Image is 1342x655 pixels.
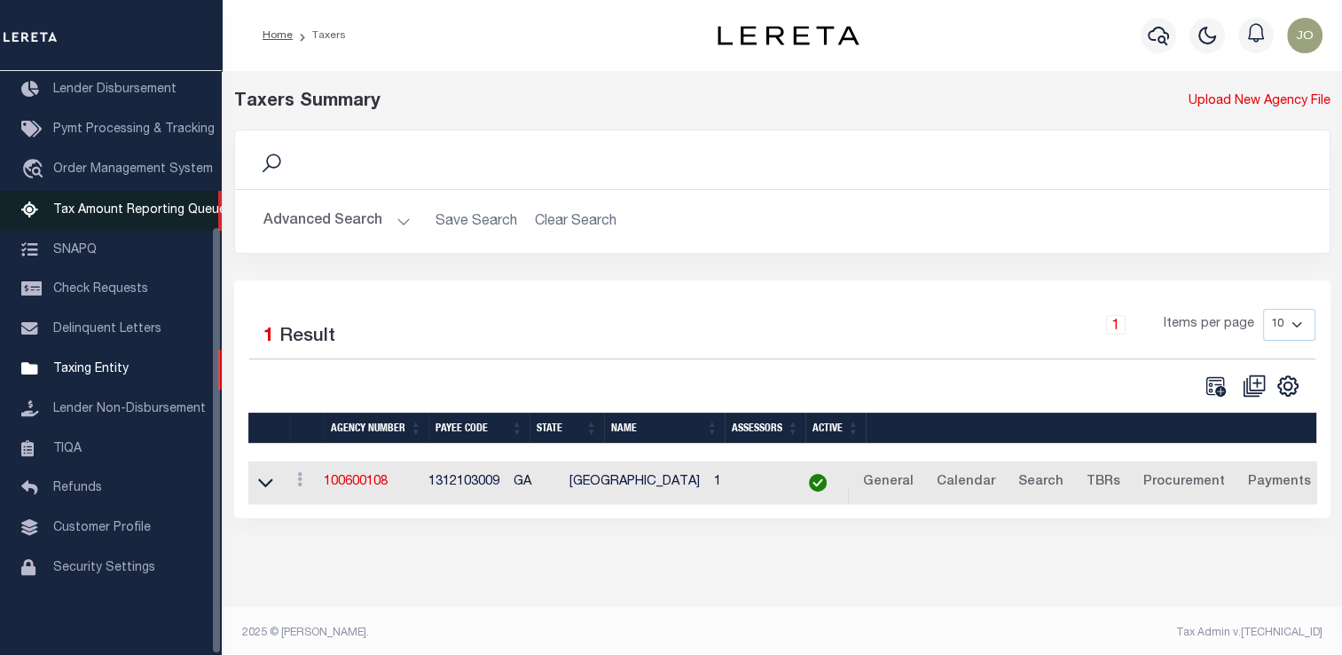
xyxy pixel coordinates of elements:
[428,413,530,444] th: Payee Code: activate to sort column ascending
[53,243,97,256] span: SNAPQ
[53,442,82,454] span: TIQA
[421,462,506,505] td: 1312103009
[53,204,226,217] span: Tax Amount Reporting Queue
[53,482,102,494] span: Refunds
[1189,92,1330,112] a: Upload New Agency File
[324,413,428,444] th: Agency Number: activate to sort column ascending
[506,462,562,505] td: GA
[293,28,346,43] li: Taxers
[263,327,274,346] span: 1
[53,403,206,415] span: Lender Non-Disbursement
[1240,469,1319,497] a: Payments
[279,323,335,351] label: Result
[929,469,1003,497] a: Calendar
[855,469,922,497] a: General
[234,89,1050,115] div: Taxers Summary
[562,462,707,505] td: [GEOGRAPHIC_DATA]
[53,562,155,574] span: Security Settings
[718,26,859,45] img: logo-dark.svg
[53,522,151,534] span: Customer Profile
[53,123,215,136] span: Pymt Processing & Tracking
[53,163,213,176] span: Order Management System
[229,625,782,641] div: 2025 © [PERSON_NAME].
[604,413,725,444] th: Name: activate to sort column ascending
[53,83,177,96] span: Lender Disbursement
[796,625,1322,641] div: Tax Admin v.[TECHNICAL_ID]
[1287,18,1322,53] img: svg+xml;base64,PHN2ZyB4bWxucz0iaHR0cDovL3d3dy53My5vcmcvMjAwMC9zdmciIHBvaW50ZXItZXZlbnRzPSJub25lIi...
[1164,315,1254,335] span: Items per page
[1106,315,1126,335] a: 1
[805,413,866,444] th: Active: activate to sort column ascending
[324,476,388,488] a: 100600108
[53,283,148,296] span: Check Requests
[530,413,604,444] th: State: activate to sort column ascending
[1079,469,1128,497] a: TBRs
[263,204,411,239] button: Advanced Search
[263,30,293,41] a: Home
[809,474,827,492] img: check-icon-green.svg
[1010,469,1071,497] a: Search
[21,159,50,182] i: travel_explore
[53,363,129,375] span: Taxing Entity
[725,413,805,444] th: Assessors: activate to sort column ascending
[1135,469,1233,497] a: Procurement
[707,462,788,505] td: 1
[53,323,161,335] span: Delinquent Letters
